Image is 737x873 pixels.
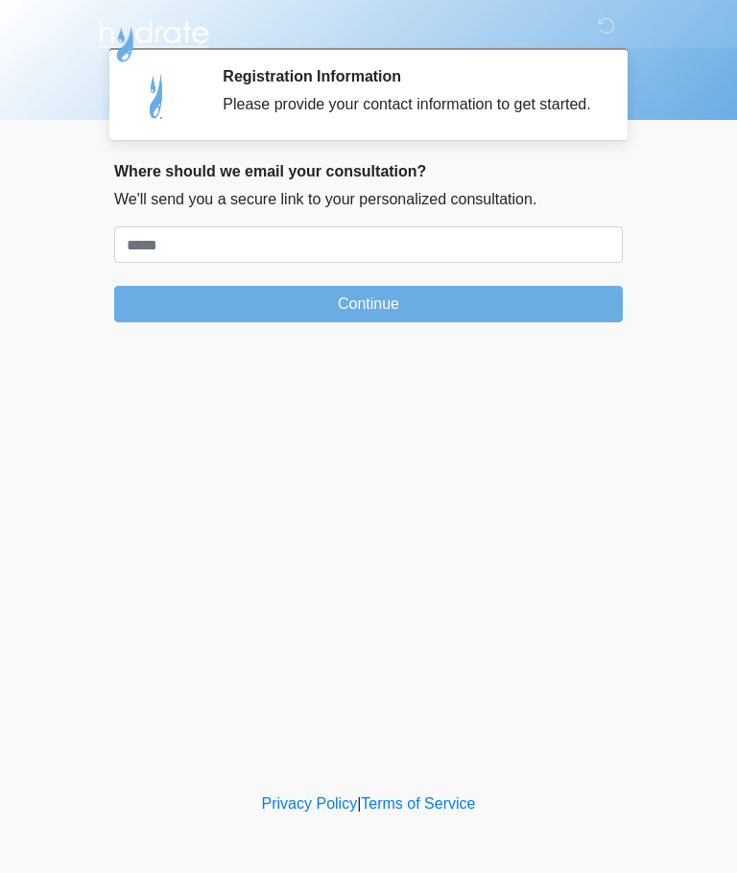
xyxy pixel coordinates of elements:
[95,14,212,63] img: Hydrate IV Bar - Arcadia Logo
[114,162,623,180] h2: Where should we email your consultation?
[114,286,623,322] button: Continue
[129,67,186,125] img: Agent Avatar
[114,188,623,211] p: We'll send you a secure link to your personalized consultation.
[357,795,361,812] a: |
[361,795,475,812] a: Terms of Service
[223,93,594,116] div: Please provide your contact information to get started.
[262,795,358,812] a: Privacy Policy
